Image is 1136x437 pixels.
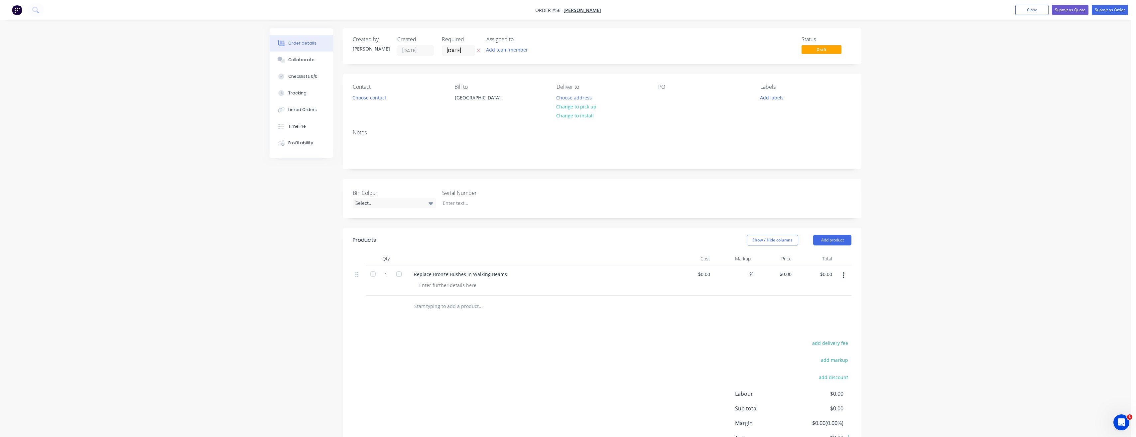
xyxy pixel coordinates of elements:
div: Cost [672,252,713,265]
div: Contact [353,84,444,90]
span: $0.00 [794,390,843,398]
div: Collaborate [288,57,315,63]
button: Order details [270,35,333,52]
div: Timeline [288,123,306,129]
button: Submit as Quote [1052,5,1088,15]
span: Draft [802,45,841,54]
div: Price [753,252,794,265]
button: Show / Hide columns [747,235,798,245]
a: [PERSON_NAME] [564,7,601,13]
span: Margin [735,419,794,427]
button: add markup [817,356,851,364]
button: Timeline [270,118,333,135]
button: Checklists 0/0 [270,68,333,85]
div: Created [397,36,434,43]
div: Created by [353,36,389,43]
div: Labels [760,84,851,90]
div: Notes [353,129,851,136]
div: Status [802,36,851,43]
div: [GEOGRAPHIC_DATA], [455,93,510,102]
div: Linked Orders [288,107,317,113]
label: Serial Number [442,189,525,197]
button: add discount [815,372,851,381]
button: Linked Orders [270,101,333,118]
div: Products [353,236,376,244]
button: Tracking [270,85,333,101]
span: Sub total [735,404,794,412]
button: Add team member [486,45,532,54]
button: Change to pick up [553,102,600,111]
div: Replace Bronze Bushes in Walking Beams [409,269,512,279]
div: Total [794,252,835,265]
div: Required [442,36,478,43]
iframe: Intercom live chat [1113,414,1129,430]
div: Select... [353,198,436,208]
span: Order #56 - [535,7,564,13]
div: PO [658,84,749,90]
button: Change to install [553,111,597,120]
span: Labour [735,390,794,398]
button: Choose contact [349,93,390,102]
div: Checklists 0/0 [288,73,317,79]
span: 1 [1127,414,1132,420]
img: Factory [12,5,22,15]
div: Markup [713,252,754,265]
div: Assigned to [486,36,553,43]
div: Qty [366,252,406,265]
div: Tracking [288,90,307,96]
button: Add product [813,235,851,245]
span: $0.00 ( 0.00 %) [794,419,843,427]
button: Profitability [270,135,333,151]
label: Bin Colour [353,189,436,197]
input: Start typing to add a product... [414,300,547,313]
button: Close [1015,5,1049,15]
div: [GEOGRAPHIC_DATA], [449,93,516,114]
span: % [749,270,753,278]
div: [PERSON_NAME] [353,45,389,52]
button: Collaborate [270,52,333,68]
div: Profitability [288,140,313,146]
div: Bill to [454,84,546,90]
button: Submit as Order [1092,5,1128,15]
button: Add team member [483,45,532,54]
div: Deliver to [557,84,648,90]
div: Order details [288,40,316,46]
span: $0.00 [794,404,843,412]
button: Choose address [553,93,595,102]
button: add delivery fee [809,339,851,348]
button: Add labels [756,93,787,102]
